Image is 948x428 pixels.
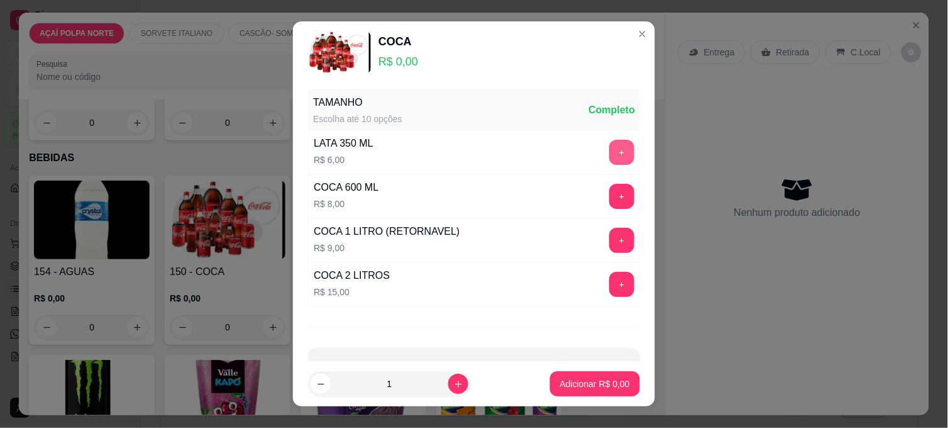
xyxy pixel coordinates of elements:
[609,272,634,297] button: add
[550,371,640,397] button: Adicionar R$ 0,00
[314,268,390,283] div: COCA 2 LITROS
[448,374,468,394] button: increase-product-quantity
[314,180,378,195] div: COCA 600 ML
[378,53,418,70] p: R$ 0,00
[311,374,331,394] button: decrease-product-quantity
[308,31,371,74] img: product-image
[378,33,418,50] div: COCA
[314,154,373,166] p: R$ 6,00
[588,103,635,118] div: Completo
[632,24,653,44] button: Close
[314,136,373,151] div: LATA 350 ML
[314,286,390,298] p: R$ 15,00
[609,228,634,253] button: add
[314,224,460,239] div: COCA 1 LITRO (RETORNAVEL)
[609,184,634,209] button: add
[313,113,402,125] div: Escolha até 10 opções
[609,140,634,165] button: add
[560,378,630,390] p: Adicionar R$ 0,00
[314,198,378,210] p: R$ 8,00
[313,95,402,110] div: TAMANHO
[314,242,460,254] p: R$ 9,00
